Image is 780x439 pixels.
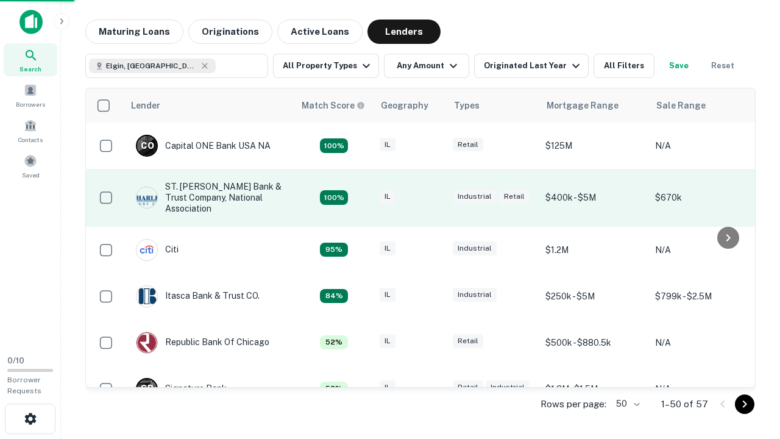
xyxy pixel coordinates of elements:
td: N/A [649,366,759,412]
button: Lenders [367,20,441,44]
button: Any Amount [384,54,469,78]
div: Sale Range [656,98,706,113]
div: IL [380,380,395,394]
div: Retail [453,138,483,152]
span: Borrower Requests [7,376,41,395]
td: $400k - $5M [539,169,649,227]
img: picture [136,187,157,208]
div: Retail [453,334,483,348]
td: $1.3M - $1.5M [539,366,649,412]
button: Reset [703,54,742,78]
th: Geography [374,88,447,123]
button: All Property Types [273,54,379,78]
img: picture [136,240,157,260]
button: Save your search to get updates of matches that match your search criteria. [659,54,698,78]
div: Retail [499,190,530,204]
div: Capitalize uses an advanced AI algorithm to match your search with the best lender. The match sco... [320,138,348,153]
h6: Match Score [302,99,363,112]
div: Lender [131,98,160,113]
td: N/A [649,319,759,366]
iframe: Chat Widget [719,341,780,400]
div: Mortgage Range [547,98,619,113]
button: Active Loans [277,20,363,44]
div: Industrial [453,288,497,302]
button: All Filters [594,54,654,78]
th: Types [447,88,539,123]
div: Capitalize uses an advanced AI algorithm to match your search with the best lender. The match sco... [320,382,348,396]
th: Mortgage Range [539,88,649,123]
div: Capitalize uses an advanced AI algorithm to match your search with the best lender. The match sco... [320,243,348,257]
button: Originations [188,20,272,44]
div: Capitalize uses an advanced AI algorithm to match your search with the best lender. The match sco... [320,335,348,350]
div: Citi [136,239,179,261]
button: Go to next page [735,394,754,414]
div: Capitalize uses an advanced AI algorithm to match your search with the best lender. The match sco... [320,289,348,304]
div: Republic Bank Of Chicago [136,332,269,354]
p: S B [141,382,153,395]
p: Rows per page: [541,397,606,412]
th: Sale Range [649,88,759,123]
a: Borrowers [4,79,57,112]
div: IL [380,241,395,255]
div: IL [380,190,395,204]
img: picture [136,332,157,353]
div: Industrial [486,380,530,394]
td: N/A [649,123,759,169]
td: N/A [649,227,759,273]
img: picture [136,286,157,307]
div: Geography [381,98,428,113]
span: 0 / 10 [7,356,24,365]
span: Search [19,64,41,74]
div: Industrial [453,190,497,204]
span: Saved [22,170,40,180]
td: $500k - $880.5k [539,319,649,366]
div: ST. [PERSON_NAME] Bank & Trust Company, National Association [136,181,282,215]
div: IL [380,288,395,302]
span: Elgin, [GEOGRAPHIC_DATA], [GEOGRAPHIC_DATA] [106,60,197,71]
a: Search [4,43,57,76]
div: IL [380,334,395,348]
td: $1.2M [539,227,649,273]
div: Capital ONE Bank USA NA [136,135,271,157]
div: Itasca Bank & Trust CO. [136,285,260,307]
div: Capitalize uses an advanced AI algorithm to match your search with the best lender. The match sco... [320,190,348,205]
span: Borrowers [16,99,45,109]
span: Contacts [18,135,43,145]
button: Originated Last Year [474,54,589,78]
td: $125M [539,123,649,169]
img: capitalize-icon.png [19,10,43,34]
div: 50 [611,395,642,413]
div: Capitalize uses an advanced AI algorithm to match your search with the best lender. The match sco... [302,99,365,112]
p: 1–50 of 57 [661,397,708,412]
div: Types [454,98,480,113]
div: Signature Bank [136,378,227,400]
td: $250k - $5M [539,273,649,319]
div: Retail [453,380,483,394]
div: Industrial [453,241,497,255]
div: Originated Last Year [484,59,583,73]
a: Saved [4,149,57,182]
td: $799k - $2.5M [649,273,759,319]
div: IL [380,138,395,152]
p: C O [141,140,154,152]
th: Capitalize uses an advanced AI algorithm to match your search with the best lender. The match sco... [294,88,374,123]
a: Contacts [4,114,57,147]
button: Maturing Loans [85,20,183,44]
th: Lender [124,88,294,123]
td: $670k [649,169,759,227]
